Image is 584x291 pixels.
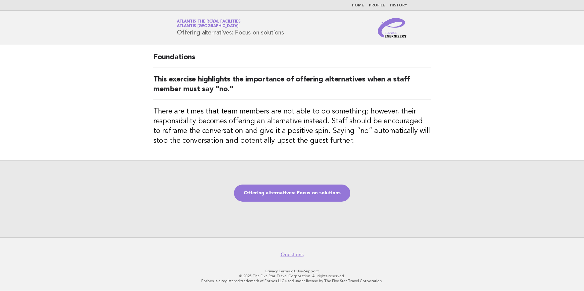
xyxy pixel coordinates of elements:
[153,75,431,99] h2: This exercise highlights the importance of offering alternatives when a staff member must say "no."
[105,278,479,283] p: Forbes is a registered trademark of Forbes LLC used under license by The Five Star Travel Corpora...
[153,52,431,67] h2: Foundations
[304,269,319,273] a: Support
[177,20,241,28] a: Atlantis The Royal FacilitiesAtlantis [GEOGRAPHIC_DATA]
[378,18,407,38] img: Service Energizers
[369,4,385,7] a: Profile
[153,107,431,146] h3: There are times that team members are not able to do something; however, their responsibility bec...
[177,20,284,36] h1: Offering alternatives: Focus on solutions
[177,24,239,28] span: Atlantis [GEOGRAPHIC_DATA]
[105,269,479,274] p: · ·
[352,4,364,7] a: Home
[279,269,303,273] a: Terms of Use
[265,269,278,273] a: Privacy
[281,252,304,258] a: Questions
[390,4,407,7] a: History
[234,185,350,202] a: Offering alternatives: Focus on solutions
[105,274,479,278] p: © 2025 The Five Star Travel Corporation. All rights reserved.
